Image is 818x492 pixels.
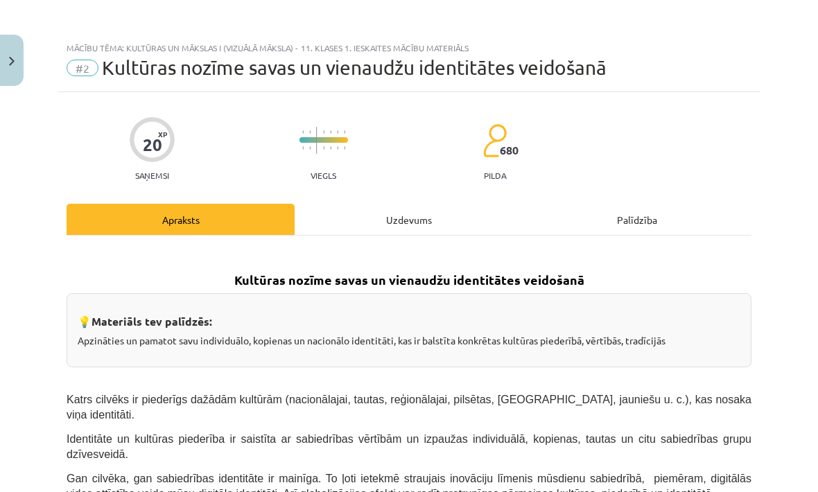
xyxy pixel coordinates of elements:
div: Uzdevums [295,204,523,235]
span: XP [158,130,167,138]
img: icon-short-line-57e1e144782c952c97e751825c79c345078a6d821885a25fce030b3d8c18986b.svg [330,146,331,150]
span: Kultūras nozīme savas un vienaudžu identitātes veidošanā [102,56,607,79]
div: Mācību tēma: Kultūras un mākslas i (vizuālā māksla) - 11. klases 1. ieskaites mācību materiāls [67,43,751,53]
img: icon-short-line-57e1e144782c952c97e751825c79c345078a6d821885a25fce030b3d8c18986b.svg [337,146,338,150]
div: Palīdzība [523,204,751,235]
img: icon-short-line-57e1e144782c952c97e751825c79c345078a6d821885a25fce030b3d8c18986b.svg [344,146,345,150]
img: icon-short-line-57e1e144782c952c97e751825c79c345078a6d821885a25fce030b3d8c18986b.svg [337,130,338,134]
img: icon-short-line-57e1e144782c952c97e751825c79c345078a6d821885a25fce030b3d8c18986b.svg [323,130,324,134]
img: icon-long-line-d9ea69661e0d244f92f715978eff75569469978d946b2353a9bb055b3ed8787d.svg [316,127,317,154]
div: Apraksts [67,204,295,235]
img: icon-close-lesson-0947bae3869378f0d4975bcd49f059093ad1ed9edebbc8119c70593378902aed.svg [9,57,15,66]
p: Viegls [311,170,336,180]
span: 680 [500,144,519,157]
strong: Materiāls tev palīdzēs: [92,314,212,328]
img: icon-short-line-57e1e144782c952c97e751825c79c345078a6d821885a25fce030b3d8c18986b.svg [344,130,345,134]
img: icon-short-line-57e1e144782c952c97e751825c79c345078a6d821885a25fce030b3d8c18986b.svg [302,146,304,150]
span: Katrs cilvēks ir piederīgs dažādām kultūrām (nacionālajai, tautas, reģionālajai, pilsētas, [GEOGR... [67,394,751,421]
h3: 💡 [78,304,740,330]
img: icon-short-line-57e1e144782c952c97e751825c79c345078a6d821885a25fce030b3d8c18986b.svg [309,146,311,150]
p: Saņemsi [130,170,175,180]
img: icon-short-line-57e1e144782c952c97e751825c79c345078a6d821885a25fce030b3d8c18986b.svg [309,130,311,134]
span: #2 [67,60,98,76]
img: icon-short-line-57e1e144782c952c97e751825c79c345078a6d821885a25fce030b3d8c18986b.svg [330,130,331,134]
p: Apzināties un pamatot savu individuālo, kopienas un nacionālo identitāti, kas ir balstīta konkrēt... [78,333,740,348]
div: 20 [143,135,162,155]
span: Identitāte un kultūras piederība ir saistīta ar sabiedrības vērtībām un izpaužas individuālā, kop... [67,433,751,460]
img: students-c634bb4e5e11cddfef0936a35e636f08e4e9abd3cc4e673bd6f9a4125e45ecb1.svg [482,123,507,158]
img: icon-short-line-57e1e144782c952c97e751825c79c345078a6d821885a25fce030b3d8c18986b.svg [302,130,304,134]
img: icon-short-line-57e1e144782c952c97e751825c79c345078a6d821885a25fce030b3d8c18986b.svg [323,146,324,150]
p: pilda [484,170,506,180]
strong: Kultūras nozīme savas un vienaudžu identitātes veidošanā [234,272,584,288]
